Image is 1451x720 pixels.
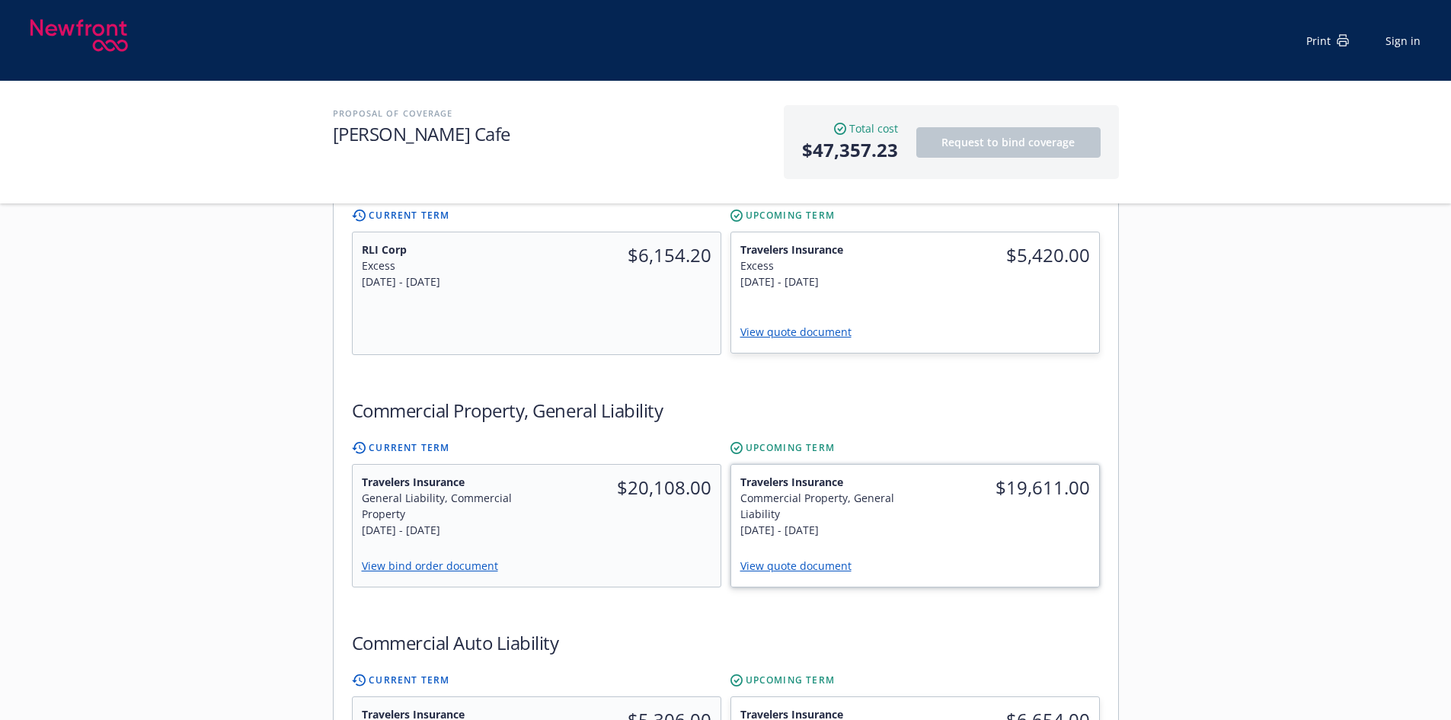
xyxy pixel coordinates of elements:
[362,474,528,490] span: Travelers Insurance
[1306,33,1349,49] div: Print
[545,242,711,269] span: $6,154.20
[369,441,449,455] span: Current Term
[941,135,1075,149] span: Request to bind coverage
[333,121,769,146] h1: [PERSON_NAME] Cafe
[362,558,510,573] a: View bind order document
[746,209,836,222] span: Upcoming Term
[740,242,906,258] span: Travelers Insurance
[362,242,528,258] span: RLI Corp
[740,258,906,274] div: Excess
[849,120,898,136] span: Total cost
[362,274,528,290] div: [DATE] - [DATE]
[802,136,898,164] span: $47,357.23
[916,127,1101,158] button: Request to bind coverage
[740,274,906,290] div: [DATE] - [DATE]
[352,398,663,423] h1: Commercial Property, General Liability
[362,490,528,522] div: General Liability, Commercial Property
[924,474,1090,501] span: $19,611.00
[746,441,836,455] span: Upcoming Term
[333,105,769,121] h2: Proposal of coverage
[362,522,528,538] div: [DATE] - [DATE]
[362,258,528,274] div: Excess
[369,674,449,687] span: Current Term
[740,490,906,522] div: Commercial Property, General Liability
[740,325,864,339] a: View quote document
[740,522,906,538] div: [DATE] - [DATE]
[924,242,1090,269] span: $5,420.00
[746,674,836,687] span: Upcoming Term
[740,558,864,573] a: View quote document
[352,630,559,655] h1: Commercial Auto Liability
[545,474,711,501] span: $20,108.00
[1385,33,1421,49] a: Sign in
[740,474,906,490] span: Travelers Insurance
[369,209,449,222] span: Current Term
